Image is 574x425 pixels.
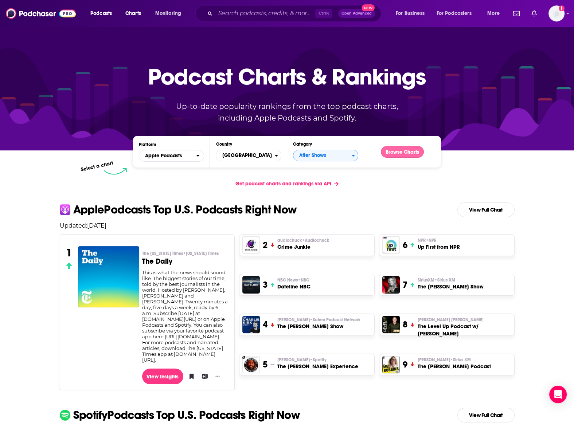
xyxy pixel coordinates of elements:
[148,53,426,100] p: Podcast Charts & Rankings
[403,279,407,290] h3: 7
[277,363,358,370] h3: The [PERSON_NAME] Experience
[548,5,565,21] span: Logged in as anna.andree
[142,369,183,384] a: View Insights
[277,323,360,330] h3: The [PERSON_NAME] Show
[315,9,332,18] span: Ctrl K
[155,8,181,19] span: Monitoring
[104,168,127,175] img: select arrow
[242,276,260,294] img: Dateline NBC
[212,373,223,380] button: Show More Button
[142,251,219,256] span: The [US_STATE] Times
[199,371,207,382] button: Add to List
[142,251,229,269] a: The [US_STATE] Times•[US_STATE] TimesThe Daily
[548,5,565,21] img: User Profile
[277,243,329,251] h3: Crime Junkie
[277,283,311,290] h3: Dateline NBC
[425,238,436,243] span: • NPR
[310,317,360,322] span: • Salem Podcast Network
[417,277,483,290] a: SiriusXM•Sirius XMThe [PERSON_NAME] Show
[403,240,407,251] h3: 6
[202,5,388,22] div: Search podcasts, credits, & more...
[215,8,315,19] input: Search podcasts, credits, & more...
[382,316,400,333] a: The Level Up Podcast w/ Paul Alex
[382,276,400,294] img: The Megyn Kelly Show
[432,8,482,19] button: open menu
[6,7,76,20] img: Podchaser - Follow, Share and Rate Podcasts
[457,202,515,217] a: View Full Chart
[81,160,114,173] p: Select a chart
[403,319,407,330] h3: 8
[277,277,311,290] a: NBC News•NBCDateline NBC
[382,236,400,254] img: Up First from NPR
[417,363,491,370] h3: The [PERSON_NAME] Podcast
[263,279,268,290] h3: 3
[450,357,470,362] span: • Sirius XM
[417,237,460,243] p: NPR • NPR
[417,317,511,337] a: [PERSON_NAME] [PERSON_NAME]The Level Up Podcast w/ [PERSON_NAME]
[235,181,331,187] span: Get podcast charts and rankings via API
[434,278,455,283] span: • Sirius XM
[277,317,360,323] p: Charlie Kirk • Salem Podcast Network
[242,236,260,254] a: Crime Junkie
[417,357,470,363] span: [PERSON_NAME]
[242,316,260,333] img: The Charlie Kirk Show
[216,149,274,162] span: [GEOGRAPHIC_DATA]
[310,357,327,362] span: • Spotify
[277,357,327,363] span: [PERSON_NAME]
[277,317,360,330] a: [PERSON_NAME]•Salem Podcast NetworkThe [PERSON_NAME] Show
[216,150,281,161] button: Countries
[277,317,360,323] span: [PERSON_NAME]
[417,283,483,290] h3: The [PERSON_NAME] Show
[145,153,182,158] span: Apple Podcasts
[60,204,70,215] img: apple Icon
[382,356,400,373] a: The Mel Robbins Podcast
[277,357,358,363] p: Joe Rogan • Spotify
[142,258,229,265] h3: The Daily
[381,146,424,158] button: Browse Charts
[417,243,460,251] h3: Up First from NPR
[341,12,372,15] span: Open Advanced
[139,150,204,162] h2: Platforms
[85,8,121,19] button: open menu
[125,8,141,19] span: Charts
[437,8,472,19] span: For Podcasters
[417,237,436,243] span: NPR
[230,175,344,193] a: Get podcast charts and rankings via API
[417,237,460,251] a: NPR•NPRUp First from NPR
[139,150,204,162] button: open menu
[391,8,434,19] button: open menu
[78,246,139,307] a: The Daily
[142,269,229,363] div: This is what the news should sound like. The biggest stories of our time, told by the best journa...
[338,9,375,18] button: Open AdvancedNew
[549,386,567,403] div: Open Intercom Messenger
[302,238,329,243] span: • Audiochuck
[417,277,455,283] span: SiriusXM
[417,317,511,323] p: Paul Alex Espinoza
[277,357,358,370] a: [PERSON_NAME]•SpotifyThe [PERSON_NAME] Experience
[183,251,219,256] span: • [US_STATE] Times
[242,356,260,373] img: The Joe Rogan Experience
[162,101,413,124] p: Up-to-date popularity rankings from the top podcast charts, including Apple Podcasts and Spotify.
[417,357,491,363] p: Mel Robbins • Sirius XM
[263,359,268,370] h3: 5
[73,409,300,421] p: Spotify Podcasts Top U.S. Podcasts Right Now
[54,222,520,229] p: Updated: [DATE]
[78,246,139,307] a: The Daily
[277,237,329,243] p: audiochuck • Audiochuck
[293,149,352,162] span: After Shows
[528,7,540,20] a: Show notifications dropdown
[298,278,309,283] span: • NBC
